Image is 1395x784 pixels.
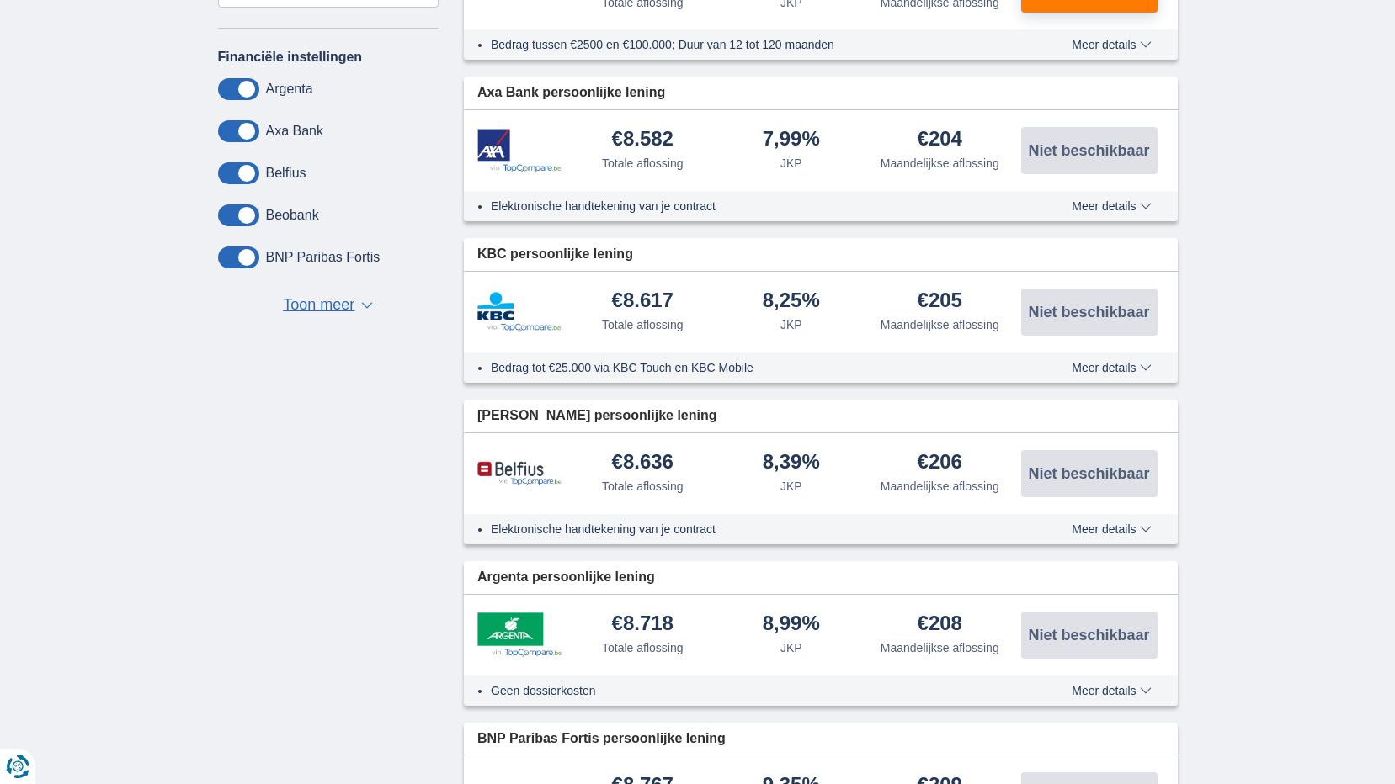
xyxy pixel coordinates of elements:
img: product.pl.alt Belfius [477,461,562,485]
button: Meer details [1059,199,1163,213]
li: Elektronische handtekening van je contract [491,198,1010,215]
label: Axa Bank [266,124,323,139]
div: 7,99% [763,129,820,151]
button: Niet beschikbaar [1021,450,1158,497]
label: BNP Paribas Fortis [266,250,381,265]
button: Niet beschikbaar [1021,612,1158,659]
img: product.pl.alt Argenta [477,612,562,656]
button: Meer details [1059,38,1163,51]
span: Meer details [1072,685,1151,697]
div: 8,39% [763,452,820,474]
span: [PERSON_NAME] persoonlijke lening [477,406,716,426]
div: €8.636 [612,452,674,474]
span: ▼ [361,302,373,309]
div: Totale aflossing [602,155,684,172]
label: Beobank [266,208,319,223]
div: Maandelijkse aflossing [881,155,999,172]
span: Niet beschikbaar [1028,466,1149,481]
div: Totale aflossing [602,639,684,656]
button: Toon meer ▼ [278,294,378,317]
div: JKP [780,478,802,495]
div: 8,25% [763,290,820,313]
div: €8.582 [612,129,674,151]
div: Maandelijkse aflossing [881,639,999,656]
div: €208 [918,613,962,636]
div: Maandelijkse aflossing [881,316,999,333]
div: Totale aflossing [602,478,684,495]
li: Geen dossierkosten [491,682,1010,699]
img: product.pl.alt KBC [477,292,562,332]
span: Toon meer [283,294,354,316]
div: JKP [780,639,802,656]
span: KBC persoonlijke lening [477,245,633,264]
div: JKP [780,155,802,172]
div: €206 [918,452,962,474]
span: Meer details [1072,362,1151,373]
span: Meer details [1072,39,1151,50]
button: Meer details [1059,522,1163,536]
span: Argenta persoonlijke lening [477,568,655,587]
li: Bedrag tot €25.000 via KBC Touch en KBC Mobile [491,359,1010,376]
div: 8,99% [763,613,820,636]
div: €8.617 [612,290,674,313]
span: Meer details [1072,523,1151,535]
img: product.pl.alt Axa Bank [477,129,562,173]
div: €204 [918,129,962,151]
div: €205 [918,290,962,313]
li: Bedrag tussen €2500 en €100.000; Duur van 12 tot 120 maanden [491,36,1010,53]
span: Niet beschikbaar [1028,305,1149,320]
div: €8.718 [612,613,674,636]
span: Meer details [1072,200,1151,212]
li: Elektronische handtekening van je contract [491,521,1010,538]
span: Niet beschikbaar [1028,628,1149,643]
button: Niet beschikbaar [1021,127,1158,174]
label: Argenta [266,82,313,97]
span: Axa Bank persoonlijke lening [477,83,665,103]
div: JKP [780,316,802,333]
div: Totale aflossing [602,316,684,333]
span: Niet beschikbaar [1028,143,1149,158]
button: Meer details [1059,684,1163,697]
button: Meer details [1059,361,1163,374]
span: BNP Paribas Fortis persoonlijke lening [477,729,726,749]
div: Maandelijkse aflossing [881,478,999,495]
label: Belfius [266,166,306,181]
label: Financiële instellingen [218,50,363,65]
button: Niet beschikbaar [1021,289,1158,336]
